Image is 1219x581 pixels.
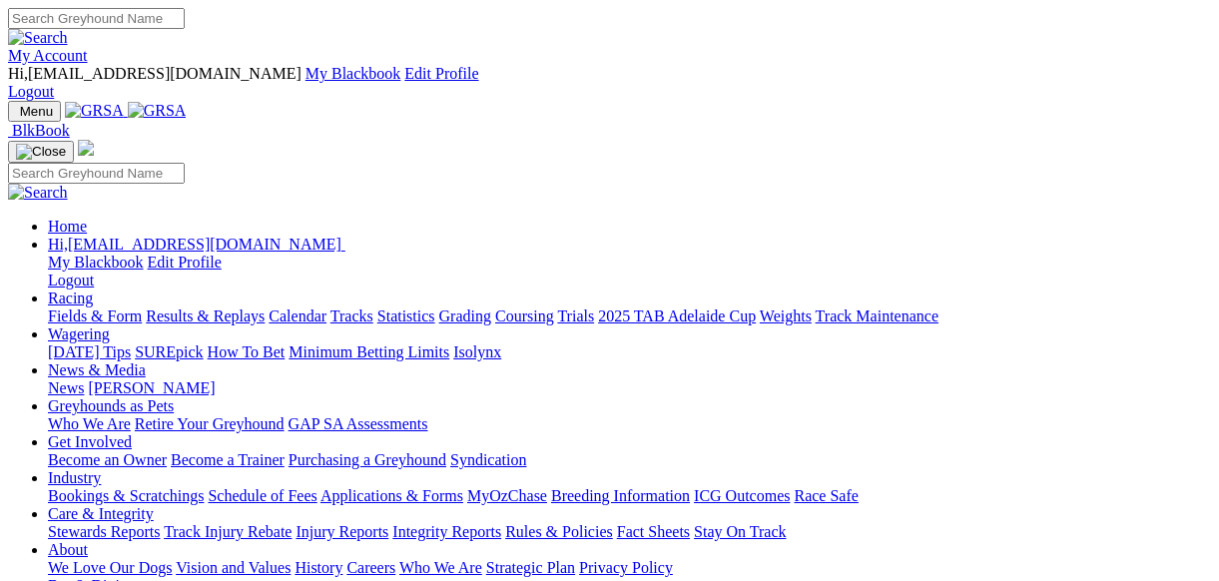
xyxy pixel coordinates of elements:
a: We Love Our Dogs [48,559,172,576]
a: Calendar [269,307,326,324]
img: Search [8,29,68,47]
a: Purchasing a Greyhound [289,451,446,468]
div: Racing [48,307,1211,325]
button: Toggle navigation [8,141,74,163]
a: Grading [439,307,491,324]
a: MyOzChase [467,487,547,504]
a: SUREpick [135,343,203,360]
a: Trials [557,307,594,324]
a: Racing [48,290,93,306]
a: Integrity Reports [392,523,501,540]
a: News & Media [48,361,146,378]
a: My Blackbook [305,65,401,82]
button: Toggle navigation [8,101,61,122]
a: BlkBook [8,122,70,139]
div: About [48,559,1211,577]
a: History [295,559,342,576]
a: Privacy Policy [579,559,673,576]
a: Careers [346,559,395,576]
a: Who We Are [48,415,131,432]
a: Stewards Reports [48,523,160,540]
div: Industry [48,487,1211,505]
a: News [48,379,84,396]
a: Syndication [450,451,526,468]
div: Wagering [48,343,1211,361]
img: GRSA [128,102,187,120]
a: 2025 TAB Adelaide Cup [598,307,756,324]
a: Weights [760,307,812,324]
span: Hi, [EMAIL_ADDRESS][DOMAIN_NAME] [48,236,341,253]
a: My Account [8,47,88,64]
a: Greyhounds as Pets [48,397,174,414]
img: Search [8,184,68,202]
img: logo-grsa-white.png [78,140,94,156]
a: Tracks [330,307,373,324]
a: Industry [48,469,101,486]
img: GRSA [65,102,124,120]
a: Edit Profile [148,254,222,271]
a: Logout [8,83,54,100]
div: Hi,[EMAIL_ADDRESS][DOMAIN_NAME] [48,254,1211,290]
a: Hi,[EMAIL_ADDRESS][DOMAIN_NAME] [48,236,345,253]
span: BlkBook [12,122,70,139]
a: Rules & Policies [505,523,613,540]
a: Care & Integrity [48,505,154,522]
input: Search [8,8,185,29]
div: News & Media [48,379,1211,397]
a: Fact Sheets [617,523,690,540]
a: Stay On Track [694,523,786,540]
a: Schedule of Fees [208,487,316,504]
a: Isolynx [453,343,501,360]
a: Home [48,218,87,235]
a: [DATE] Tips [48,343,131,360]
div: Get Involved [48,451,1211,469]
a: Coursing [495,307,554,324]
a: [PERSON_NAME] [88,379,215,396]
a: Logout [48,272,94,289]
div: My Account [8,65,1211,101]
span: Menu [20,104,53,119]
a: Fields & Form [48,307,142,324]
a: Minimum Betting Limits [289,343,449,360]
div: Care & Integrity [48,523,1211,541]
a: Bookings & Scratchings [48,487,204,504]
a: Wagering [48,325,110,342]
a: Statistics [377,307,435,324]
a: Retire Your Greyhound [135,415,285,432]
a: Track Injury Rebate [164,523,292,540]
a: Become a Trainer [171,451,285,468]
a: How To Bet [208,343,286,360]
a: Injury Reports [296,523,388,540]
a: Strategic Plan [486,559,575,576]
a: My Blackbook [48,254,144,271]
img: Close [16,144,66,160]
a: Breeding Information [551,487,690,504]
div: Greyhounds as Pets [48,415,1211,433]
a: Become an Owner [48,451,167,468]
a: Results & Replays [146,307,265,324]
a: Vision and Values [176,559,291,576]
a: Race Safe [794,487,858,504]
a: Get Involved [48,433,132,450]
a: Track Maintenance [816,307,938,324]
a: Edit Profile [404,65,478,82]
a: Applications & Forms [320,487,463,504]
span: Hi, [EMAIL_ADDRESS][DOMAIN_NAME] [8,65,302,82]
a: About [48,541,88,558]
a: GAP SA Assessments [289,415,428,432]
a: Who We Are [399,559,482,576]
input: Search [8,163,185,184]
a: ICG Outcomes [694,487,790,504]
